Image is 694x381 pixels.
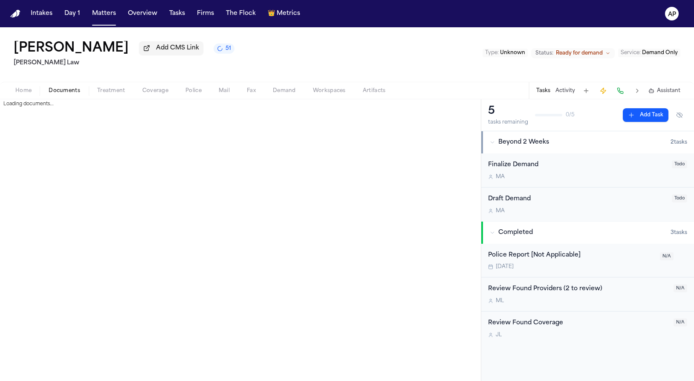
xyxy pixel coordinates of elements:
button: The Flock [223,6,259,21]
button: Day 1 [61,6,84,21]
button: Edit matter name [14,41,129,56]
button: Intakes [27,6,56,21]
button: Assistant [648,87,680,94]
span: 3 task s [671,229,687,236]
span: Police [185,87,202,94]
button: Add Task [580,85,592,97]
button: Edit Type: Unknown [483,49,528,57]
span: Ready for demand [556,50,603,57]
span: 0 / 5 [566,112,575,118]
img: Finch Logo [10,10,20,18]
button: Tasks [536,87,550,94]
div: Police Report [Not Applicable] [488,251,655,260]
span: M L [496,297,504,304]
div: tasks remaining [488,119,528,126]
button: Beyond 2 Weeks2tasks [481,131,694,153]
button: Activity [555,87,575,94]
button: Overview [124,6,161,21]
div: Open task: Review Found Coverage [481,312,694,345]
span: Todo [672,160,687,168]
div: Open task: Finalize Demand [481,153,694,188]
button: Create Immediate Task [597,85,609,97]
button: Make a Call [614,85,626,97]
div: Review Found Coverage [488,318,668,328]
span: Service : [621,50,641,55]
button: Tasks [166,6,188,21]
span: M A [496,173,505,180]
span: Type : [485,50,499,55]
button: Firms [194,6,217,21]
span: Documents [49,87,80,94]
span: Completed [498,228,533,237]
button: Completed3tasks [481,222,694,244]
span: J L [496,332,502,338]
span: Fax [247,87,256,94]
span: [DATE] [496,263,514,270]
button: Matters [89,6,119,21]
span: Demand Only [642,50,678,55]
span: 2 task s [671,139,687,146]
h1: [PERSON_NAME] [14,41,129,56]
span: Assistant [657,87,680,94]
span: N/A [674,284,687,292]
button: 51 active tasks [214,43,234,54]
span: N/A [674,318,687,326]
button: Add Task [623,108,668,122]
span: Todo [672,194,687,202]
button: Add CMS Link [139,41,203,55]
span: 51 [226,45,231,52]
div: Open task: Review Found Providers (2 to review) [481,277,694,312]
span: N/A [660,252,674,260]
div: Draft Demand [488,194,667,204]
span: Workspaces [313,87,346,94]
span: Mail [219,87,230,94]
span: Beyond 2 Weeks [498,138,549,147]
span: Home [15,87,32,94]
a: Home [10,10,20,18]
span: Status: [535,50,553,57]
div: Open task: Draft Demand [481,188,694,221]
span: Artifacts [363,87,386,94]
h2: [PERSON_NAME] Law [14,58,234,68]
span: M A [496,208,505,214]
span: Add CMS Link [156,44,199,52]
span: Demand [273,87,296,94]
div: Finalize Demand [488,160,667,170]
button: Hide completed tasks (⌘⇧H) [672,108,687,122]
div: Review Found Providers (2 to review) [488,284,668,294]
span: Coverage [142,87,168,94]
span: Unknown [500,50,525,55]
div: Open task: Police Report [Not Applicable] [481,244,694,278]
button: crownMetrics [264,6,304,21]
button: Change status from Ready for demand [531,48,615,58]
div: 5 [488,104,528,118]
span: Treatment [97,87,125,94]
button: Edit Service: Demand Only [618,49,680,57]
